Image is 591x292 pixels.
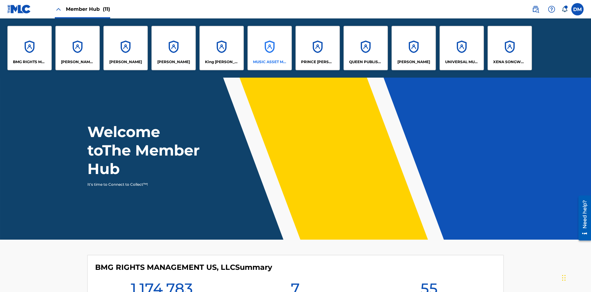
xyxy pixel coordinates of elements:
[66,6,110,13] span: Member Hub
[55,26,100,70] a: Accounts[PERSON_NAME] SONGWRITER
[295,26,340,70] a: AccountsPRINCE [PERSON_NAME]
[548,6,555,13] img: help
[95,263,272,272] h4: BMG RIGHTS MANAGEMENT US, LLC
[397,59,430,65] p: RONALD MCTESTERSON
[151,26,196,70] a: Accounts[PERSON_NAME]
[545,3,558,15] div: Help
[7,5,31,14] img: MLC Logo
[562,269,566,287] div: Drag
[87,123,203,178] h1: Welcome to The Member Hub
[157,59,190,65] p: EYAMA MCSINGER
[349,59,383,65] p: QUEEN PUBLISHA
[205,59,239,65] p: King McTesterson
[529,3,542,15] a: Public Search
[61,59,94,65] p: CLEO SONGWRITER
[392,26,436,70] a: Accounts[PERSON_NAME]
[13,59,46,65] p: BMG RIGHTS MANAGEMENT US, LLC
[532,6,539,13] img: search
[574,193,591,244] iframe: Resource Center
[571,3,584,15] div: User Menu
[55,6,62,13] img: Close
[488,26,532,70] a: AccountsXENA SONGWRITER
[560,262,591,292] iframe: Chat Widget
[109,59,142,65] p: ELVIS COSTELLO
[247,26,292,70] a: AccountsMUSIC ASSET MANAGEMENT (MAM)
[493,59,527,65] p: XENA SONGWRITER
[445,59,479,65] p: UNIVERSAL MUSIC PUB GROUP
[561,6,568,12] div: Notifications
[440,26,484,70] a: AccountsUNIVERSAL MUSIC PUB GROUP
[301,59,335,65] p: PRINCE MCTESTERSON
[199,26,244,70] a: AccountsKing [PERSON_NAME]
[87,182,194,187] p: It's time to Connect to Collect™!
[103,26,148,70] a: Accounts[PERSON_NAME]
[344,26,388,70] a: AccountsQUEEN PUBLISHA
[7,26,52,70] a: AccountsBMG RIGHTS MANAGEMENT US, LLC
[253,59,287,65] p: MUSIC ASSET MANAGEMENT (MAM)
[103,6,110,12] span: (11)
